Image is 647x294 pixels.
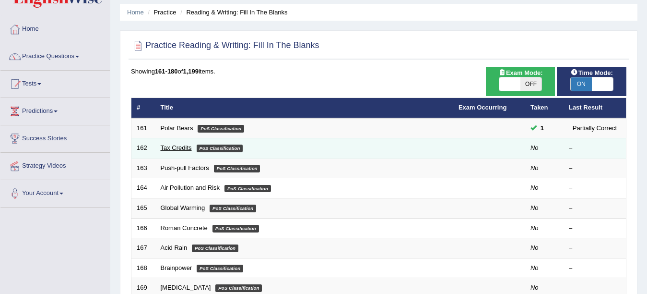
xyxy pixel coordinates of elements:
th: Taken [525,98,564,118]
th: Last Result [564,98,626,118]
div: – [569,144,621,153]
a: Polar Bears [161,124,193,132]
h2: Practice Reading & Writing: Fill In The Blanks [131,38,319,53]
em: PoS Classification [197,265,243,272]
div: Show exams occurring in exams [486,67,555,96]
em: No [530,144,539,151]
div: Showing of items. [131,67,626,76]
th: # [131,98,155,118]
a: Brainpower [161,264,192,271]
div: – [569,224,621,233]
em: PoS Classification [215,284,262,292]
a: Success Stories [0,125,110,149]
em: No [530,264,539,271]
div: – [569,184,621,193]
em: PoS Classification [192,245,238,252]
a: Global Warming [161,204,205,211]
b: 161-180 [155,68,178,75]
span: Exam Mode: [494,68,546,78]
em: PoS Classification [224,185,271,193]
a: Predictions [0,98,110,122]
a: Home [0,16,110,40]
th: Title [155,98,453,118]
span: OFF [520,77,541,91]
td: 166 [131,218,155,238]
a: [MEDICAL_DATA] [161,284,211,291]
em: No [530,184,539,191]
em: PoS Classification [198,125,244,133]
td: 168 [131,258,155,278]
td: 161 [131,118,155,138]
a: Tests [0,71,110,95]
a: Strategy Videos [0,153,110,177]
b: 1,199 [183,68,199,75]
td: 165 [131,198,155,219]
a: Roman Concrete [161,224,208,232]
a: Practice Questions [0,43,110,67]
em: PoS Classification [210,205,256,212]
em: No [530,204,539,211]
td: 167 [131,238,155,258]
a: Tax Credits [161,144,192,151]
a: Acid Rain [161,244,188,251]
a: Home [127,9,144,16]
div: – [569,264,621,273]
div: – [569,283,621,293]
em: PoS Classification [212,225,259,233]
td: 162 [131,138,155,159]
em: No [530,284,539,291]
em: No [530,164,539,171]
em: No [530,244,539,251]
li: Reading & Writing: Fill In The Blanks [178,8,287,17]
td: 164 [131,178,155,198]
a: Push-pull Factors [161,164,209,171]
a: Exam Occurring [459,104,506,111]
td: 163 [131,158,155,178]
div: – [569,204,621,213]
div: – [569,244,621,253]
a: Your Account [0,180,110,204]
span: You can still take this question [537,123,548,133]
em: PoS Classification [214,165,260,172]
span: ON [571,77,592,91]
a: Air Pollution and Risk [161,184,220,191]
span: Time Mode: [567,68,617,78]
div: – [569,164,621,173]
div: Partially Correct [569,123,621,133]
em: No [530,224,539,232]
em: PoS Classification [197,145,243,152]
li: Practice [145,8,176,17]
